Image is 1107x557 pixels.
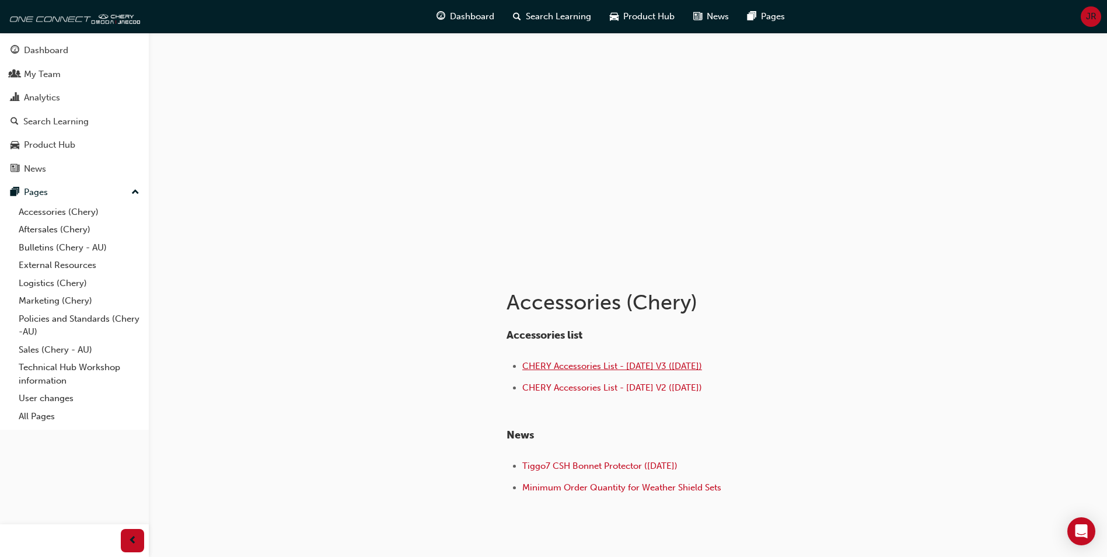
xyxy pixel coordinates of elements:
[5,37,144,182] button: DashboardMy TeamAnalyticsSearch LearningProduct HubNews
[24,138,75,152] div: Product Hub
[128,534,137,548] span: prev-icon
[131,185,139,200] span: up-icon
[450,10,494,23] span: Dashboard
[14,239,144,257] a: Bulletins (Chery - AU)
[14,292,144,310] a: Marketing (Chery)
[504,5,600,29] a: search-iconSearch Learning
[23,115,89,128] div: Search Learning
[693,9,702,24] span: news-icon
[1067,517,1095,545] div: Open Intercom Messenger
[761,10,785,23] span: Pages
[5,182,144,203] button: Pages
[5,40,144,61] a: Dashboard
[507,429,534,441] span: News
[748,9,756,24] span: pages-icon
[11,69,19,80] span: people-icon
[610,9,619,24] span: car-icon
[522,382,702,393] a: CHERY Accessories List - [DATE] V2 ([DATE])
[513,9,521,24] span: search-icon
[5,64,144,85] a: My Team
[684,5,738,29] a: news-iconNews
[14,274,144,293] a: Logistics (Chery)
[11,117,19,127] span: search-icon
[11,46,19,56] span: guage-icon
[522,361,702,371] a: CHERY Accessories List - [DATE] V3 ([DATE])
[14,408,144,426] a: All Pages
[5,134,144,156] a: Product Hub
[24,44,68,57] div: Dashboard
[507,290,889,315] h1: Accessories (Chery)
[11,187,19,198] span: pages-icon
[707,10,729,23] span: News
[436,9,445,24] span: guage-icon
[5,87,144,109] a: Analytics
[738,5,794,29] a: pages-iconPages
[24,68,61,81] div: My Team
[507,329,582,342] span: Accessories list
[623,10,675,23] span: Product Hub
[522,461,678,471] a: Tiggo7 CSH Bonnet Protector ([DATE])
[24,186,48,199] div: Pages
[11,140,19,151] span: car-icon
[14,341,144,359] a: Sales (Chery - AU)
[1086,10,1096,23] span: JR
[427,5,504,29] a: guage-iconDashboard
[600,5,684,29] a: car-iconProduct Hub
[14,203,144,221] a: Accessories (Chery)
[14,256,144,274] a: External Resources
[14,221,144,239] a: Aftersales (Chery)
[24,91,60,105] div: Analytics
[14,358,144,389] a: Technical Hub Workshop information
[11,93,19,103] span: chart-icon
[6,5,140,28] img: oneconnect
[5,111,144,133] a: Search Learning
[11,164,19,175] span: news-icon
[14,310,144,341] a: Policies and Standards (Chery -AU)
[14,389,144,408] a: User changes
[5,158,144,180] a: News
[24,162,46,176] div: News
[526,10,591,23] span: Search Learning
[522,482,721,493] a: Minimum Order Quantity for Weather Shield Sets
[1081,6,1101,27] button: JR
